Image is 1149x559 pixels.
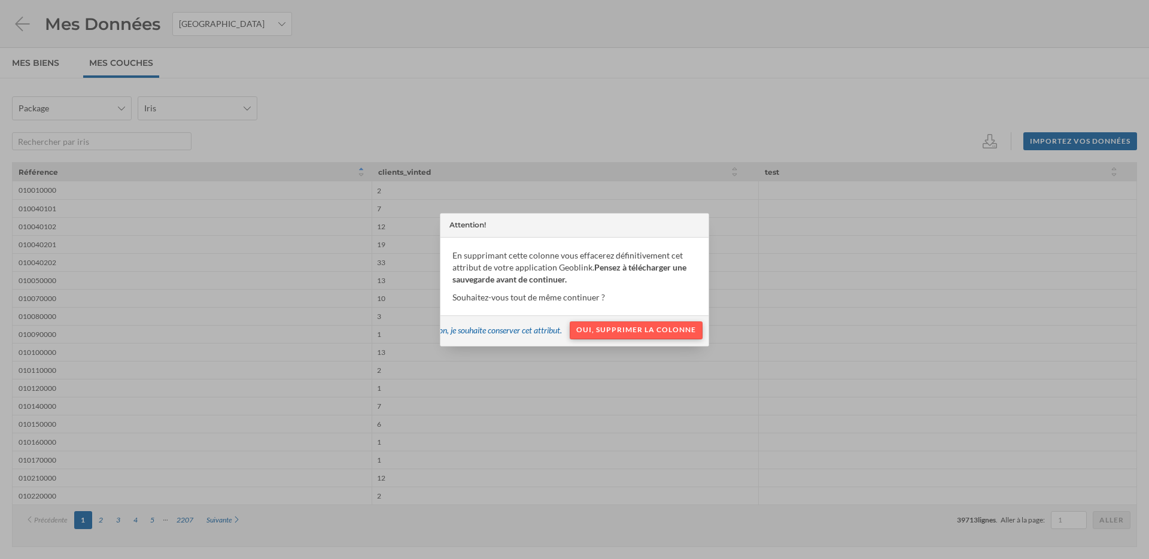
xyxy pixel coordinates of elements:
[24,8,82,19] span: Assistance
[426,320,569,341] div: Non, je souhaite conserver cet attribut.
[449,220,486,230] div: Attention!
[452,250,697,285] p: En supprimant cette colonne vous effacerez définitivement cet attribut de votre application Geobl...
[452,291,697,303] p: Souhaitez-vous tout de même continuer ?
[452,262,686,284] b: Pensez à télécharger une sauvegarde avant de continuer.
